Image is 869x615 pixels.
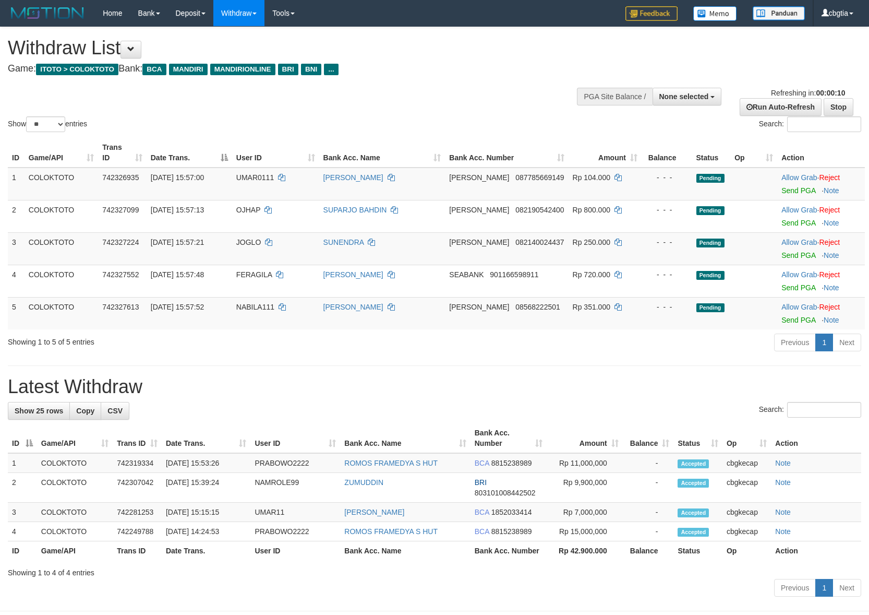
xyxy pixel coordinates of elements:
[151,173,204,182] span: [DATE] 15:57:00
[102,238,139,246] span: 742327224
[623,453,674,473] td: -
[777,297,865,329] td: ·
[102,270,139,279] span: 742327552
[696,303,725,312] span: Pending
[102,303,139,311] span: 742327613
[547,453,623,473] td: Rp 11,000,000
[37,423,113,453] th: Game/API: activate to sort column ascending
[623,473,674,503] td: -
[25,200,99,232] td: COLOKTOTO
[8,116,87,132] label: Show entries
[573,303,610,311] span: Rp 351.000
[678,479,709,488] span: Accepted
[250,423,340,453] th: User ID: activate to sort column ascending
[759,402,861,418] label: Search:
[8,138,25,168] th: ID
[491,459,532,467] span: Copy 8815238989 to clipboard
[301,64,321,75] span: BNI
[824,283,839,292] a: Note
[8,5,87,21] img: MOTION_logo.png
[449,238,509,246] span: [PERSON_NAME]
[102,206,139,214] span: 742327099
[475,459,489,467] span: BCA
[781,238,817,246] a: Allow Grab
[832,579,861,597] a: Next
[8,376,861,397] h1: Latest Withdraw
[781,270,819,279] span: ·
[781,173,819,182] span: ·
[8,453,37,473] td: 1
[8,473,37,503] td: 2
[623,423,674,453] th: Balance: activate to sort column ascending
[250,522,340,541] td: PRABOWO2222
[642,138,692,168] th: Balance
[781,219,815,227] a: Send PGA
[344,508,404,516] a: [PERSON_NAME]
[8,402,70,420] a: Show 25 rows
[573,238,610,246] span: Rp 250.000
[8,563,861,578] div: Showing 1 to 4 of 4 entries
[490,270,538,279] span: Copy 901166598911 to clipboard
[278,64,298,75] span: BRI
[573,206,610,214] span: Rp 800.000
[8,503,37,522] td: 3
[340,541,470,561] th: Bank Acc. Name
[777,138,865,168] th: Action
[344,459,438,467] a: ROMOS FRAMEDYA S HUT
[781,251,815,259] a: Send PGA
[678,528,709,537] span: Accepted
[722,522,771,541] td: cbgkecap
[113,541,162,561] th: Trans ID
[323,303,383,311] a: [PERSON_NAME]
[449,303,509,311] span: [PERSON_NAME]
[475,508,489,516] span: BCA
[236,206,260,214] span: OJHAP
[781,206,819,214] span: ·
[693,6,737,21] img: Button%20Memo.svg
[678,459,709,468] span: Accepted
[653,88,722,105] button: None selected
[777,232,865,265] td: ·
[515,206,564,214] span: Copy 082190542400 to clipboard
[775,459,791,467] a: Note
[37,453,113,473] td: COLOKTOTO
[781,283,815,292] a: Send PGA
[470,423,547,453] th: Bank Acc. Number: activate to sort column ascending
[722,503,771,522] td: cbgkecap
[475,478,487,487] span: BRI
[491,527,532,536] span: Copy 8815238989 to clipboard
[775,508,791,516] a: Note
[25,265,99,297] td: COLOKTOTO
[25,297,99,329] td: COLOKTOTO
[113,473,162,503] td: 742307042
[162,423,250,453] th: Date Trans.: activate to sort column ascending
[547,473,623,503] td: Rp 9,900,000
[646,302,688,312] div: - - -
[777,168,865,200] td: ·
[470,541,547,561] th: Bank Acc. Number
[37,473,113,503] td: COLOKTOTO
[37,503,113,522] td: COLOKTOTO
[819,206,840,214] a: Reject
[162,453,250,473] td: [DATE] 15:53:26
[113,453,162,473] td: 742319334
[323,173,383,182] a: [PERSON_NAME]
[151,206,204,214] span: [DATE] 15:57:13
[236,270,272,279] span: FERAGILA
[69,402,101,420] a: Copy
[8,168,25,200] td: 1
[8,38,569,58] h1: Withdraw List
[740,98,822,116] a: Run Auto-Refresh
[824,186,839,195] a: Note
[696,271,725,280] span: Pending
[515,238,564,246] span: Copy 082140024437 to clipboard
[722,453,771,473] td: cbgkecap
[815,579,833,597] a: 1
[722,473,771,503] td: cbgkecap
[25,232,99,265] td: COLOKTOTO
[475,489,536,497] span: Copy 803101008442502 to clipboard
[491,508,532,516] span: Copy 1852033414 to clipboard
[169,64,208,75] span: MANDIRI
[573,173,610,182] span: Rp 104.000
[515,303,560,311] span: Copy 08568222501 to clipboard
